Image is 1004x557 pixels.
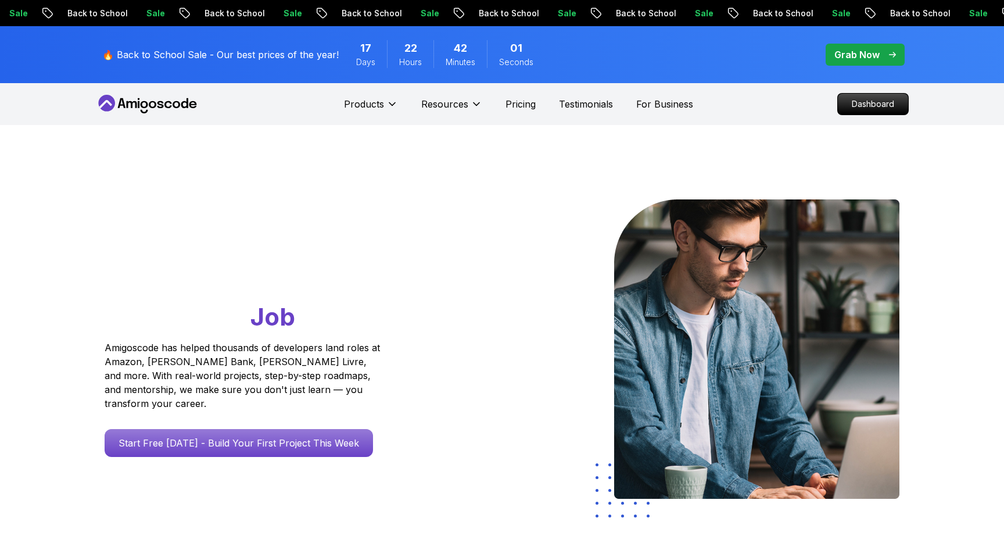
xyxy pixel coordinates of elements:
[505,97,536,111] a: Pricing
[105,429,373,457] a: Start Free [DATE] - Build Your First Project This Week
[682,8,719,19] p: Sale
[545,8,582,19] p: Sale
[559,97,613,111] a: Testimonials
[356,56,375,68] span: Days
[271,8,308,19] p: Sale
[344,97,384,111] p: Products
[408,8,445,19] p: Sale
[838,94,908,115] p: Dashboard
[399,56,422,68] span: Hours
[55,8,134,19] p: Back to School
[421,97,482,120] button: Resources
[105,199,425,334] h1: Go From Learning to Hired: Master Java, Spring Boot & Cloud Skills That Get You the
[446,56,475,68] span: Minutes
[834,48,880,62] p: Grab Now
[421,97,468,111] p: Resources
[819,8,856,19] p: Sale
[740,8,819,19] p: Back to School
[250,302,295,331] span: Job
[510,40,522,56] span: 1 Seconds
[877,8,956,19] p: Back to School
[499,56,533,68] span: Seconds
[603,8,682,19] p: Back to School
[614,199,899,499] img: hero
[636,97,693,111] a: For Business
[344,97,398,120] button: Products
[454,40,467,56] span: 42 Minutes
[192,8,271,19] p: Back to School
[404,40,417,56] span: 22 Hours
[102,48,339,62] p: 🔥 Back to School Sale - Our best prices of the year!
[105,341,383,410] p: Amigoscode has helped thousands of developers land roles at Amazon, [PERSON_NAME] Bank, [PERSON_N...
[134,8,171,19] p: Sale
[360,40,371,56] span: 17 Days
[956,8,994,19] p: Sale
[466,8,545,19] p: Back to School
[329,8,408,19] p: Back to School
[837,93,909,115] a: Dashboard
